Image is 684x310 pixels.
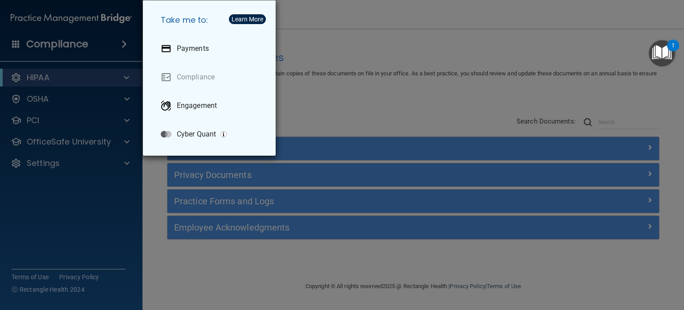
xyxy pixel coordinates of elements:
[177,44,209,53] p: Payments
[177,101,217,110] p: Engagement
[154,93,269,118] a: Engagement
[649,40,675,66] button: Open Resource Center, 1 new notification
[232,16,263,22] div: Learn More
[154,122,269,147] a: Cyber Quant
[154,8,269,33] h5: Take me to:
[672,45,675,57] div: 1
[154,36,269,61] a: Payments
[530,247,673,282] iframe: Drift Widget Chat Controller
[177,130,216,139] p: Cyber Quant
[154,65,269,90] a: Compliance
[229,14,266,24] button: Learn More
